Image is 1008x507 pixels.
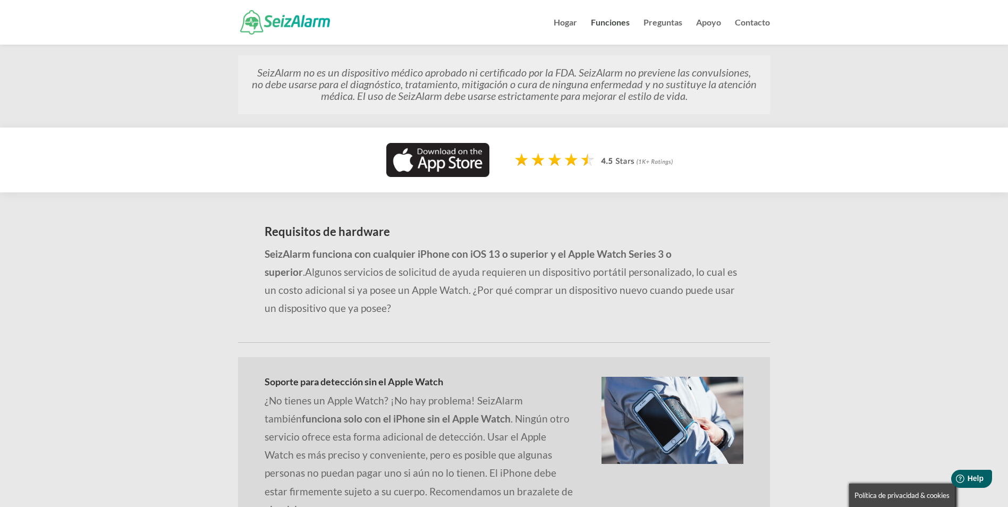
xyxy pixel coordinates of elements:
a: Descarga la aplicación de detección de convulsiones en la App Store [386,167,489,179]
span: Política de privacidad & cookies [854,491,950,500]
img: app-store-rating-stars [514,152,680,171]
a: Hogar [554,19,577,45]
p: . [265,245,743,318]
h4: Soporte para detección sin el Apple Watch [265,377,575,392]
em: SeizAlarm no es un dispositivo médico aprobado ni certificado por la FDA. SeizAlarm no previene l... [252,66,757,102]
strong: SeizAlarm funciona con cualquier iPhone con iOS 13 o superior y el Apple Watch Series 3 o superior [265,248,672,278]
h3: Requisitos de hardware [265,226,743,243]
a: Contacto [735,19,770,45]
img: Download on App Store [386,143,489,176]
a: Apoyo [696,19,721,45]
strong: funciona solo con el iPhone sin el Apple Watch [302,412,511,425]
iframe: Help widget launcher [913,466,996,495]
span: Algunos servicios de solicitud de ayuda requieren un dispositivo portátil personalizado, lo cual ... [265,266,737,314]
img: seizalarm-on-arm [602,377,743,464]
img: SeizAlarm [240,10,330,34]
a: Preguntas [643,19,682,45]
a: Funciones [591,19,630,45]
